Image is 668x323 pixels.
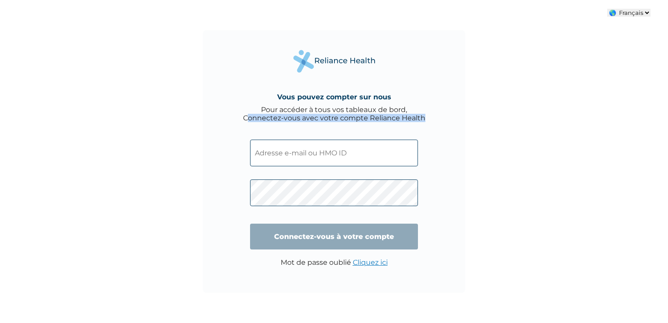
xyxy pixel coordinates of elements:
[281,258,388,267] p: Mot de passe oublié
[243,105,425,122] div: Pour accéder à tous vos tableaux de bord, Connectez-vous avec votre compte Reliance Health
[277,93,391,101] h4: Vous pouvez compter sur nous
[290,48,378,75] img: Logo de Reliance Health
[250,224,418,249] input: Connectez-vous à votre compte
[353,258,388,267] a: Cliquez ici
[250,140,418,166] input: Adresse e-mail ou HMO ID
